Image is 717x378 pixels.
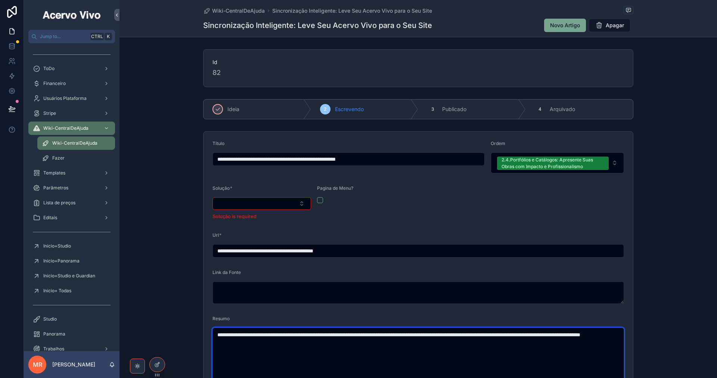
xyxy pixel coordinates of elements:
a: Fazer [37,151,115,165]
a: Panorama [28,327,115,341]
a: Wiki-CentralDeAjuda [37,136,115,150]
button: Novo Artigo [544,19,586,32]
span: ToDo [43,66,55,72]
span: Início+ Todas [43,288,71,294]
a: Início+ Todas [28,284,115,297]
span: Templates [43,170,65,176]
span: Resumo [212,316,230,321]
span: Studio [43,316,57,322]
span: Arquivado [550,105,575,113]
button: Select Button [491,152,624,173]
span: 82 [212,67,624,78]
a: Início+Studio [28,239,115,253]
span: 4 [538,106,541,112]
a: Editais [28,211,115,224]
a: ToDo [28,62,115,75]
span: Início+Panorama [43,258,80,264]
a: Financeiro [28,77,115,90]
img: App logo [41,9,102,21]
span: Financeiro [43,81,66,86]
span: Trabalhos [43,346,64,352]
span: Stripe [43,110,56,116]
span: Wiki-CentralDeAjuda [212,7,265,15]
span: Ideia [227,105,239,113]
span: Usuários Plataforma [43,95,87,101]
span: Wiki-CentralDeAjuda [43,125,89,131]
span: Link da Fonte [212,270,241,275]
a: Trabalhos [28,342,115,356]
span: Jump to... [40,34,87,40]
span: Id [212,59,624,66]
span: 3 [431,106,434,112]
a: Lista de preços [28,196,115,210]
span: K [105,34,111,40]
a: Studio [28,312,115,326]
p: [PERSON_NAME] [52,361,95,368]
a: Usuários Plataforma [28,92,115,105]
h1: Sincronização Inteligente: Leve Seu Acervo Vivo para o Seu Site [203,20,432,31]
span: 2 [324,106,326,112]
span: Parâmetros [43,185,68,191]
div: scrollable content [24,43,119,351]
span: Pagina de Menu? [317,185,353,191]
span: MR [33,360,42,369]
span: Lista de preços [43,200,75,206]
span: Novo Artigo [550,22,580,29]
span: Apagar [606,22,624,29]
span: Fazer [52,155,65,161]
p: Solução is required [212,213,311,220]
span: Editais [43,215,57,221]
a: Templates [28,166,115,180]
span: Título [212,141,224,146]
a: Início+Panorama [28,254,115,268]
span: Ctrl [90,33,104,40]
span: Panorama [43,331,65,337]
span: Escrevendo [335,105,364,113]
a: Wiki-CentralDeAjuda [28,122,115,135]
span: Publicado [442,105,466,113]
div: 2.4.Portfólios e Catálogos: Apresente Suas Obras com Impacto e Profissionalismo [502,157,604,170]
a: Sincronização Inteligente: Leve Seu Acervo Vivo para o Seu Site [272,7,432,15]
span: Início+Studio [43,243,71,249]
span: Ordem [491,141,505,146]
a: Parâmetros [28,181,115,195]
a: Início+Studio e Guardian [28,269,115,283]
button: Select Button [212,197,311,210]
span: Url [212,232,219,238]
span: Solução [212,185,230,191]
span: Início+Studio e Guardian [43,273,95,279]
a: Wiki-CentralDeAjuda [203,7,265,15]
button: Jump to...CtrlK [28,30,115,43]
span: Wiki-CentralDeAjuda [52,140,97,146]
button: Apagar [589,19,630,32]
a: Stripe [28,107,115,120]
